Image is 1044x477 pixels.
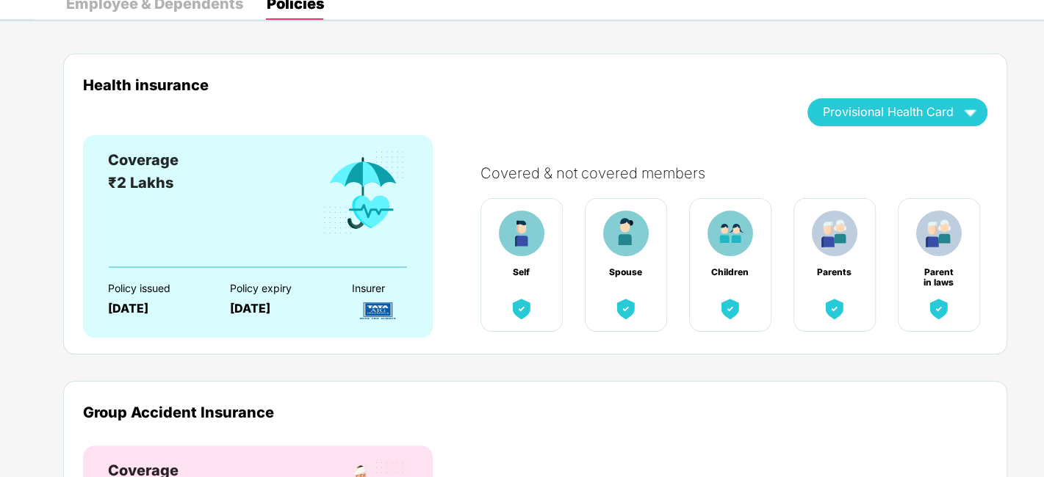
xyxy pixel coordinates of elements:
[812,211,857,256] img: benefitCardImg
[108,149,179,172] div: Coverage
[717,296,744,322] img: benefitCardImg
[708,211,753,256] img: benefitCardImg
[352,283,448,294] div: Insurer
[230,302,326,316] div: [DATE]
[957,99,983,125] img: wAAAAASUVORK5CYII=
[816,267,854,277] div: Parents
[823,108,954,116] span: Provisional Health Card
[320,149,407,237] img: benefitCardImg
[508,296,535,322] img: benefitCardImg
[807,98,987,126] button: Provisional Health Card
[920,267,958,277] div: Parent in laws
[711,267,749,277] div: Children
[926,296,952,322] img: benefitCardImg
[230,283,326,294] div: Policy expiry
[613,296,639,322] img: benefitCardImg
[607,267,645,277] div: Spouse
[83,404,987,420] div: Group Accident Insurance
[352,298,403,324] img: InsurerLogo
[503,267,541,277] div: Self
[108,302,204,316] div: [DATE]
[108,283,204,294] div: Policy issued
[916,211,962,256] img: benefitCardImg
[480,164,1002,182] div: Covered & not covered members
[108,174,173,192] span: ₹2 Lakhs
[603,211,649,256] img: benefitCardImg
[83,76,785,93] div: Health insurance
[821,296,848,322] img: benefitCardImg
[499,211,544,256] img: benefitCardImg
